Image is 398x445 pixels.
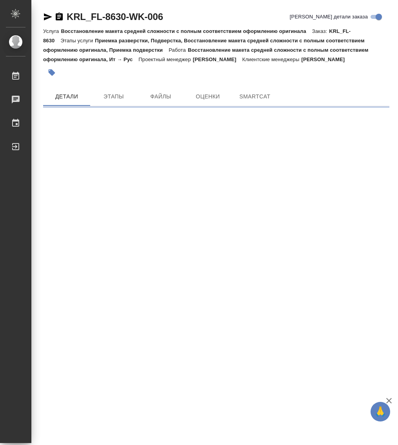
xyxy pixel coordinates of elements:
p: Услуга [43,28,61,34]
p: [PERSON_NAME] [301,56,351,62]
span: 🙏 [374,403,387,420]
span: Детали [48,92,85,102]
p: Работа [169,47,188,53]
p: [PERSON_NAME] [193,56,242,62]
p: Восстановление макета средней сложности с полным соответствием оформлению оригинала [61,28,312,34]
a: KRL_FL-8630-WK-006 [67,11,163,22]
p: Этапы услуги [60,38,95,44]
button: Скопировать ссылку [55,12,64,22]
span: Оценки [189,92,227,102]
p: Заказ: [312,28,329,34]
button: Добавить тэг [43,64,60,81]
button: Скопировать ссылку для ЯМессенджера [43,12,53,22]
p: Восстановление макета средней сложности с полным соответствием оформлению оригинала, Ит → Рус [43,47,369,62]
p: Приемка разверстки, Подверстка, Восстановление макета средней сложности с полным соответствием оф... [43,38,365,53]
span: [PERSON_NAME] детали заказа [290,13,368,21]
span: SmartCat [236,92,274,102]
p: Клиентские менеджеры [242,56,302,62]
p: Проектный менеджер [138,56,193,62]
span: Этапы [95,92,133,102]
span: Файлы [142,92,180,102]
button: 🙏 [371,402,390,421]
